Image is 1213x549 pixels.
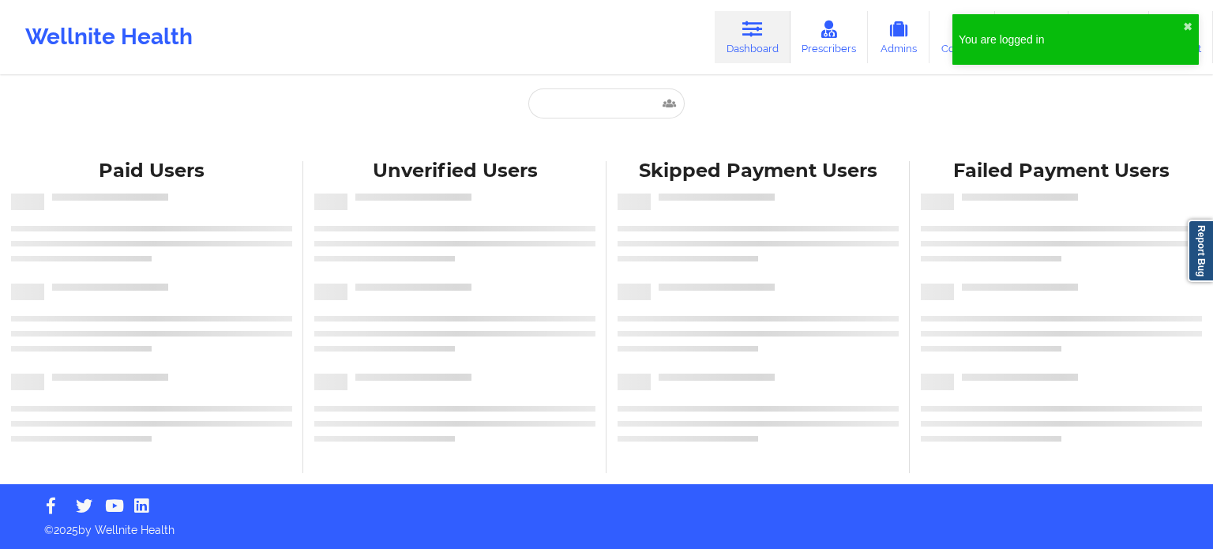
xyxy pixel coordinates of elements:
div: Unverified Users [314,159,595,183]
a: Dashboard [715,11,791,63]
p: © 2025 by Wellnite Health [33,511,1180,538]
div: Paid Users [11,159,292,183]
a: Prescribers [791,11,869,63]
button: close [1183,21,1192,33]
a: Admins [868,11,929,63]
a: Report Bug [1188,220,1213,282]
div: Skipped Payment Users [618,159,899,183]
div: You are logged in [959,32,1183,47]
div: Failed Payment Users [921,159,1202,183]
a: Coaches [929,11,995,63]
